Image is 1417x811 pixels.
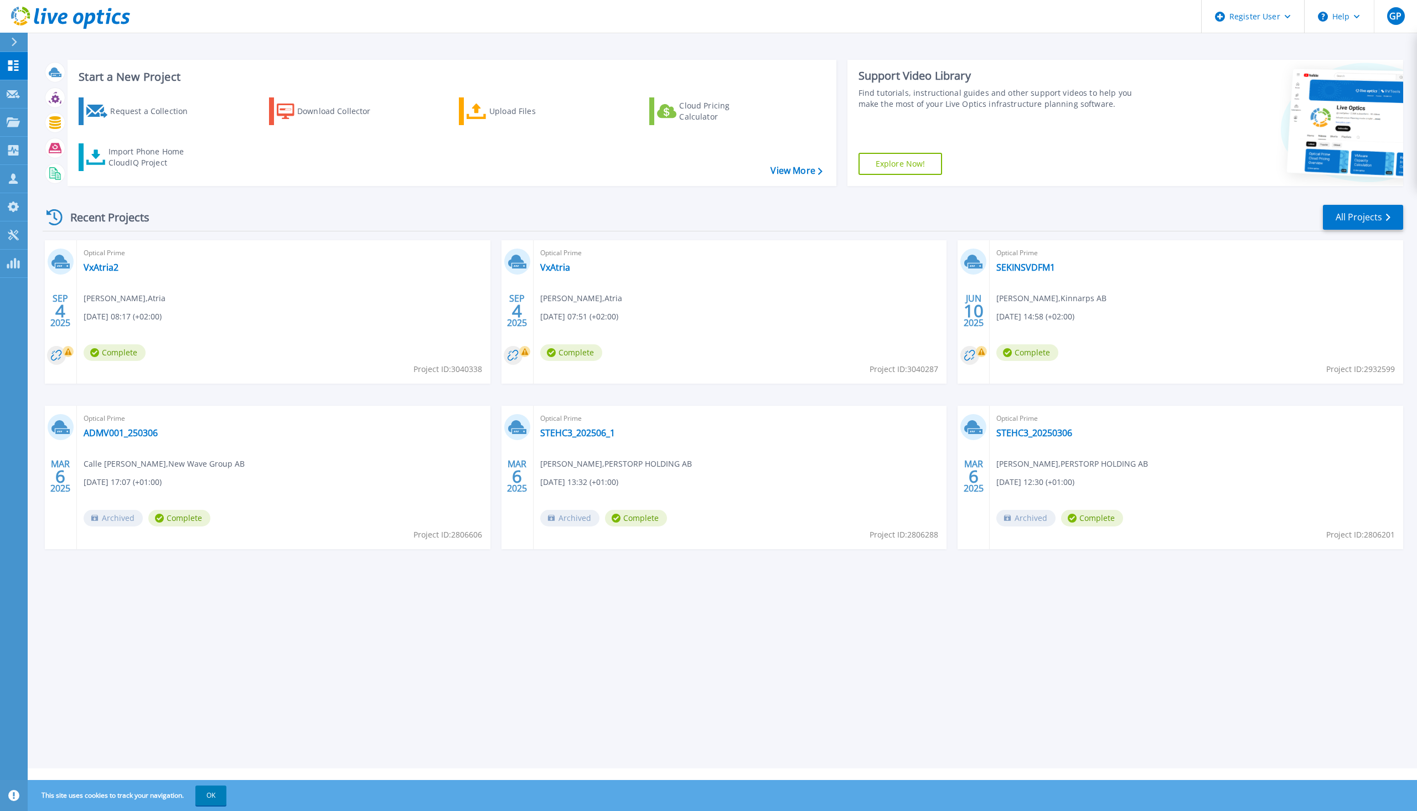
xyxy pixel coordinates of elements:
span: Complete [1061,510,1123,526]
span: [DATE] 12:30 (+01:00) [996,476,1074,488]
span: Complete [540,344,602,361]
span: 6 [969,472,979,481]
span: Archived [84,510,143,526]
span: Project ID: 2806201 [1326,529,1395,541]
span: Complete [996,344,1058,361]
span: Optical Prime [540,247,940,259]
div: Request a Collection [110,100,199,122]
span: [PERSON_NAME] , Atria [84,292,166,304]
a: STEHC3_202506_1 [540,427,615,438]
div: Find tutorials, instructional guides and other support videos to help you make the most of your L... [859,87,1146,110]
span: 6 [55,472,65,481]
span: Calle [PERSON_NAME] , New Wave Group AB [84,458,245,470]
span: 4 [512,306,522,316]
div: Import Phone Home CloudIQ Project [108,146,195,168]
div: MAR 2025 [50,456,71,497]
div: MAR 2025 [963,456,984,497]
a: All Projects [1323,205,1403,230]
a: Cloud Pricing Calculator [649,97,773,125]
span: [DATE] 14:58 (+02:00) [996,311,1074,323]
div: SEP 2025 [506,291,528,331]
span: [DATE] 13:32 (+01:00) [540,476,618,488]
span: [DATE] 08:17 (+02:00) [84,311,162,323]
span: This site uses cookies to track your navigation. [30,786,226,805]
span: Project ID: 2932599 [1326,363,1395,375]
div: MAR 2025 [506,456,528,497]
span: 4 [55,306,65,316]
span: Optical Prime [996,412,1397,425]
span: Optical Prime [84,412,484,425]
span: Project ID: 3040287 [870,363,938,375]
span: Complete [148,510,210,526]
span: Archived [996,510,1056,526]
a: VxAtria2 [84,262,118,273]
span: [PERSON_NAME] , PERSTORP HOLDING AB [540,458,692,470]
span: GP [1389,12,1402,20]
a: Request a Collection [79,97,202,125]
span: Project ID: 2806606 [413,529,482,541]
a: Upload Files [459,97,582,125]
a: STEHC3_20250306 [996,427,1072,438]
div: SEP 2025 [50,291,71,331]
span: Complete [84,344,146,361]
div: Upload Files [489,100,578,122]
span: [DATE] 07:51 (+02:00) [540,311,618,323]
span: Optical Prime [540,412,940,425]
span: Optical Prime [996,247,1397,259]
span: Project ID: 3040338 [413,363,482,375]
a: VxAtria [540,262,570,273]
div: Download Collector [297,100,386,122]
span: [PERSON_NAME] , PERSTORP HOLDING AB [996,458,1148,470]
span: [PERSON_NAME] , Atria [540,292,622,304]
a: View More [770,166,822,176]
a: SEKINSVDFM1 [996,262,1055,273]
h3: Start a New Project [79,71,822,83]
button: OK [195,786,226,805]
span: [DATE] 17:07 (+01:00) [84,476,162,488]
span: Archived [540,510,599,526]
div: Support Video Library [859,69,1146,83]
span: Complete [605,510,667,526]
span: 10 [964,306,984,316]
span: [PERSON_NAME] , Kinnarps AB [996,292,1106,304]
span: Project ID: 2806288 [870,529,938,541]
span: 6 [512,472,522,481]
div: JUN 2025 [963,291,984,331]
a: Explore Now! [859,153,943,175]
a: ADMV001_250306 [84,427,158,438]
div: Recent Projects [43,204,164,231]
span: Optical Prime [84,247,484,259]
div: Cloud Pricing Calculator [679,100,768,122]
a: Download Collector [269,97,392,125]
